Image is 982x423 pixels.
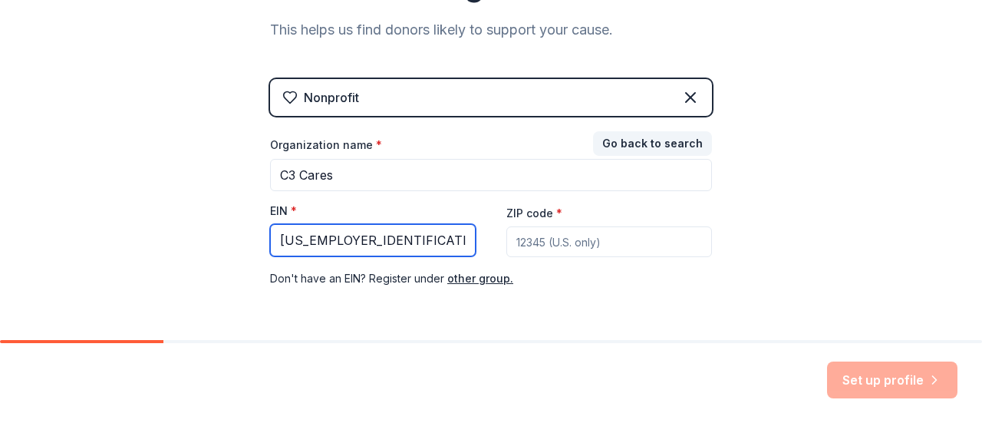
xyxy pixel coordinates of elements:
label: EIN [270,203,297,219]
div: Nonprofit [304,88,359,107]
button: Go back to search [593,131,712,156]
input: 12345 (U.S. only) [506,226,712,257]
button: other group. [447,269,513,288]
div: Don ' t have an EIN? Register under [270,269,712,288]
input: 12-3456789 [270,224,476,256]
label: Organization name [270,137,382,153]
input: American Red Cross [270,159,712,191]
div: This helps us find donors likely to support your cause. [270,18,712,42]
label: ZIP code [506,206,562,221]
